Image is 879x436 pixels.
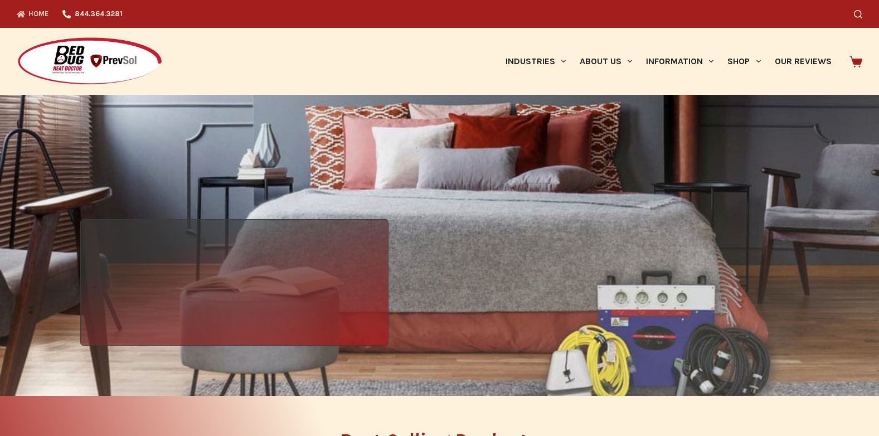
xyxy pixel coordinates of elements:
[768,28,838,95] a: Our Reviews
[498,28,838,95] nav: Primary
[572,28,639,95] a: About Us
[639,28,721,95] a: Information
[854,10,862,18] button: Search
[498,28,572,95] a: Industries
[17,37,163,86] img: Prevsol/Bed Bug Heat Doctor
[721,28,768,95] a: Shop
